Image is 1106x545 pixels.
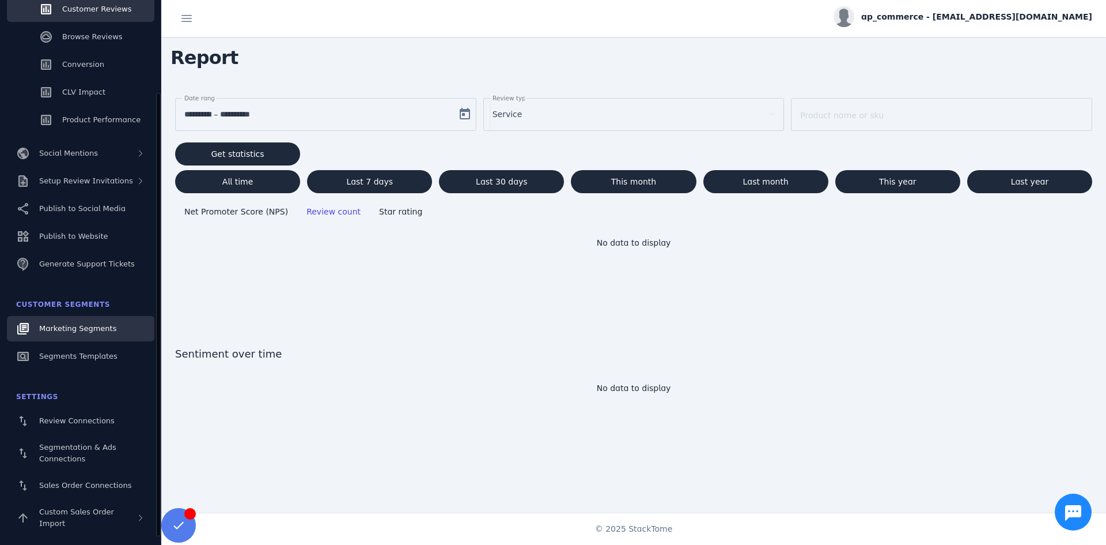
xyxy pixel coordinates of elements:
span: This month [611,178,657,186]
button: This month [571,170,696,193]
a: Product Performance [7,107,154,133]
span: Sales Order Connections [39,481,131,490]
a: Generate Support Tickets [7,251,154,277]
mat-label: Date range [184,95,218,102]
span: Setup Review Invitations [39,176,133,185]
span: Segmentation & Ads Connections [39,443,116,463]
span: Conversion [62,60,104,69]
span: Sentiment over time [175,346,1092,362]
span: Customer Segments [16,300,110,309]
a: Segments Templates [7,344,154,369]
button: This year [835,170,960,193]
span: Publish to Social Media [39,204,126,213]
a: Segmentation & Ads Connections [7,436,154,471]
span: ap_commerce - [EMAIL_ADDRESS][DOMAIN_NAME] [861,11,1092,23]
button: Last month [703,170,828,193]
span: Settings [16,393,58,401]
button: Last 7 days [307,170,432,193]
span: Last month [743,178,788,186]
span: Report [161,39,248,76]
button: ap_commerce - [EMAIL_ADDRESS][DOMAIN_NAME] [834,6,1092,27]
span: Net Promoter Score (NPS) [184,207,288,216]
a: Publish to Website [7,224,154,249]
a: Sales Order Connections [7,473,154,498]
span: CLV Impact [62,88,105,96]
span: © 2025 StackTome [595,523,673,535]
span: No data to display [597,238,671,247]
button: Get statistics [175,142,300,166]
span: Get statistics [211,150,264,158]
span: Marketing Segments [39,324,116,333]
span: Custom Sales Order Import [39,508,114,528]
button: All time [175,170,300,193]
a: Review Connections [7,408,154,434]
span: All time [222,178,253,186]
span: – [214,107,218,121]
span: Product Performance [62,115,141,124]
span: Last 30 days [476,178,528,186]
span: Last 7 days [346,178,393,186]
a: Publish to Social Media [7,196,154,221]
img: profile.jpg [834,6,854,27]
span: Service [493,107,522,121]
mat-label: Product name or sku [800,111,884,120]
span: Customer Reviews [62,5,131,13]
a: Marketing Segments [7,316,154,341]
button: Last year [967,170,1092,193]
a: CLV Impact [7,80,154,105]
mat-label: Review type [493,95,529,102]
span: Review Connections [39,416,115,425]
a: Conversion [7,52,154,77]
span: Segments Templates [39,352,118,360]
span: Star rating [379,207,422,216]
span: No data to display [597,384,671,393]
span: Publish to Website [39,232,108,240]
a: Browse Reviews [7,24,154,50]
button: Open calendar [453,103,476,126]
span: This year [879,178,916,186]
span: Last year [1011,178,1048,186]
span: Browse Reviews [62,32,123,41]
span: Review count [306,207,361,216]
span: Generate Support Tickets [39,260,135,268]
button: Last 30 days [439,170,564,193]
span: Social Mentions [39,149,98,157]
